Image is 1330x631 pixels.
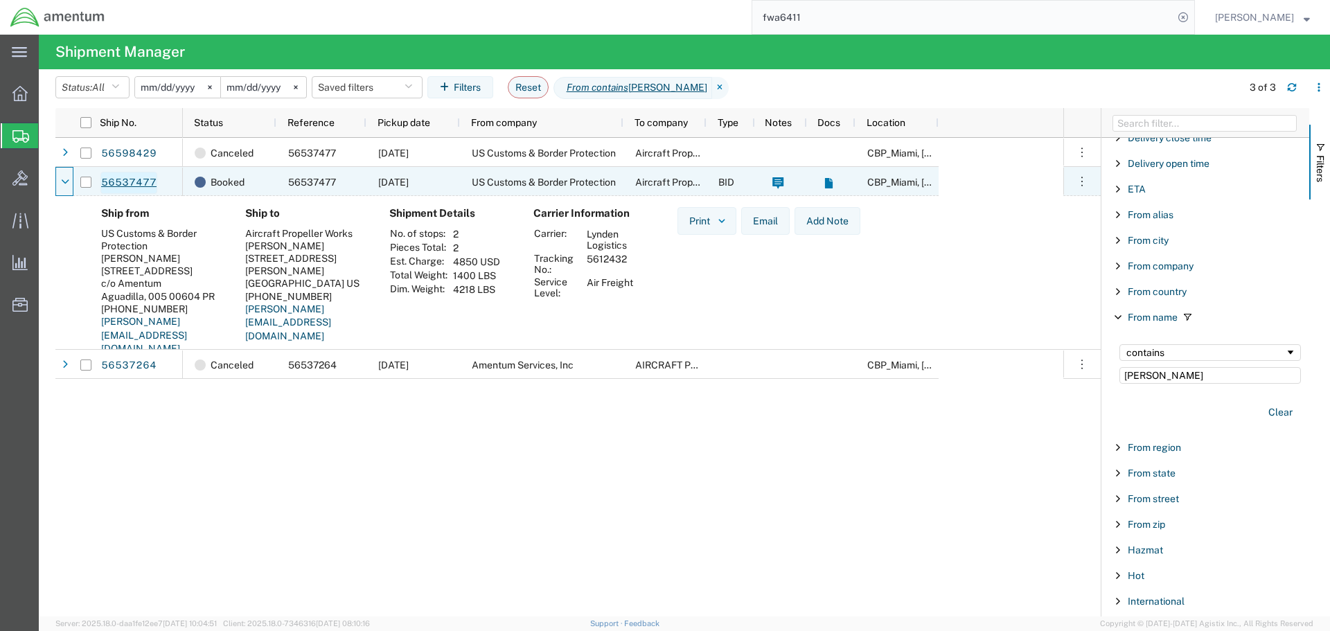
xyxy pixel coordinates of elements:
[245,303,331,341] a: [PERSON_NAME][EMAIL_ADDRESS][DOMAIN_NAME]
[624,619,659,628] a: Feedback
[1128,312,1178,323] span: From name
[716,215,728,227] img: dropdown
[533,227,582,252] th: Carrier:
[245,290,367,303] div: [PHONE_NUMBER]
[10,7,105,28] img: logo
[378,148,409,159] span: 08/25/2025
[867,148,1020,159] span: CBP_Miami, FL_EMI
[221,77,306,98] input: Not set
[1128,519,1165,530] span: From zip
[635,359,777,371] span: AIRCRAFT PROPELLER WORKS
[472,148,616,159] span: US Customs & Border Protection
[101,207,223,220] h4: Ship from
[1128,570,1144,581] span: Hot
[389,207,511,220] h4: Shipment Details
[553,77,712,99] span: From contains joel
[245,227,367,240] div: Aircraft Propeller Works
[1214,9,1311,26] button: [PERSON_NAME]
[867,117,905,128] span: Location
[389,269,448,283] th: Total Weight:
[389,227,448,241] th: No. of stops:
[635,117,688,128] span: To company
[448,283,505,296] td: 4218 LBS
[288,177,336,188] span: 56537477
[867,359,1020,371] span: CBP_Miami, FL_EMI
[590,619,625,628] a: Support
[471,117,537,128] span: From company
[312,76,423,98] button: Saved filters
[765,117,792,128] span: Notes
[1128,442,1181,453] span: From region
[795,207,860,235] button: Add Note
[101,265,223,277] div: [STREET_ADDRESS]
[100,143,157,165] a: 56598429
[1128,286,1187,297] span: From country
[567,80,628,95] i: From contains
[101,252,223,265] div: [PERSON_NAME]
[1260,401,1301,424] button: Clear
[245,207,367,220] h4: Ship to
[1315,155,1326,182] span: Filters
[1128,468,1176,479] span: From state
[635,148,743,159] span: Aircraft Propeller Works
[582,276,644,299] td: Air Freight
[1128,260,1194,272] span: From company
[472,177,616,188] span: US Customs & Border Protection
[245,277,367,290] div: [GEOGRAPHIC_DATA] US
[163,619,217,628] span: [DATE] 10:04:51
[448,227,505,241] td: 2
[752,1,1173,34] input: Search for shipment number, reference number
[1128,132,1212,143] span: Delivery close time
[378,117,430,128] span: Pickup date
[101,227,223,252] div: US Customs & Border Protection
[427,76,493,98] button: Filters
[448,269,505,283] td: 1400 LBS
[1128,493,1179,504] span: From street
[1112,115,1297,132] input: Filter Columns Input
[135,77,220,98] input: Not set
[472,359,574,371] span: Amentum Services, Inc
[448,241,505,255] td: 2
[211,139,254,168] span: Canceled
[1128,235,1169,246] span: From city
[867,177,1020,188] span: CBP_Miami, FL_EMI
[288,148,336,159] span: 56537477
[389,241,448,255] th: Pieces Total:
[635,177,743,188] span: Aircraft Propeller Works
[101,303,223,315] div: [PHONE_NUMBER]
[1119,367,1301,384] input: Filter Value
[1128,209,1173,220] span: From alias
[100,117,136,128] span: Ship No.
[100,172,157,194] a: 56537477
[718,117,738,128] span: Type
[1126,347,1285,358] div: contains
[1100,618,1313,630] span: Copyright © [DATE]-[DATE] Agistix Inc., All Rights Reserved
[92,82,105,93] span: All
[817,117,840,128] span: Docs
[211,168,245,197] span: Booked
[1119,344,1301,361] div: Filtering operator
[1128,158,1209,169] span: Delivery open time
[55,35,185,69] h4: Shipment Manager
[533,252,582,276] th: Tracking No.:
[316,619,370,628] span: [DATE] 08:10:16
[223,619,370,628] span: Client: 2025.18.0-7346316
[1250,80,1276,95] div: 3 of 3
[100,355,157,377] a: 56537264
[194,117,223,128] span: Status
[533,276,582,299] th: Service Level:
[582,227,644,252] td: Lynden Logistics
[378,177,409,188] span: 08/22/2025
[211,350,254,380] span: Canceled
[741,207,790,235] button: Email
[245,240,367,252] div: [PERSON_NAME]
[101,277,223,290] div: c/o Amentum
[55,76,130,98] button: Status:All
[101,316,187,354] a: [PERSON_NAME][EMAIL_ADDRESS][DOMAIN_NAME]
[287,117,335,128] span: Reference
[508,76,549,98] button: Reset
[1128,596,1185,607] span: International
[389,283,448,296] th: Dim. Weight:
[389,255,448,269] th: Est. Charge:
[1101,138,1309,616] div: Filter List 66 Filters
